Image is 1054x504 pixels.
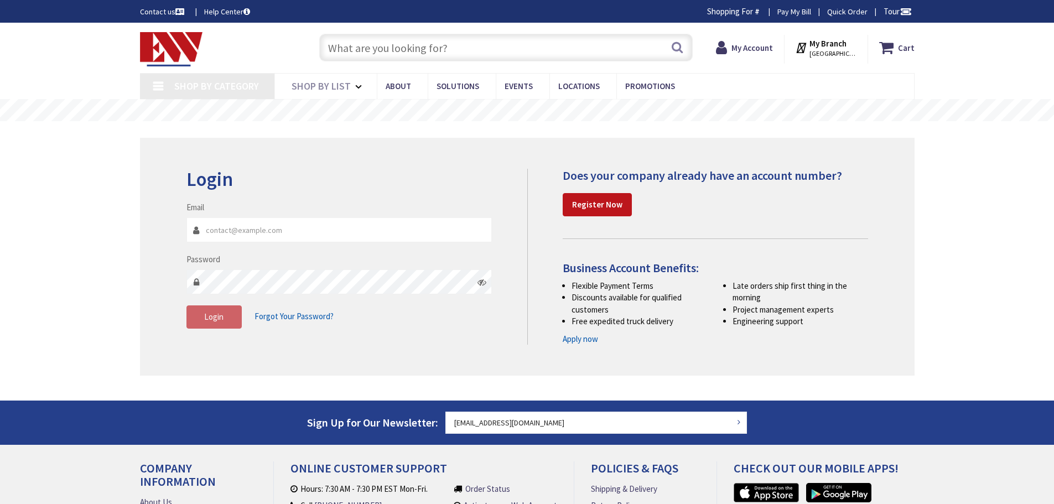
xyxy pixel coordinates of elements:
[572,199,622,210] strong: Register Now
[307,415,438,429] span: Sign Up for Our Newsletter:
[186,253,220,265] label: Password
[572,292,707,315] li: Discounts available for qualified customers
[884,6,912,17] span: Tour
[386,81,411,91] span: About
[733,315,868,327] li: Engineering support
[809,49,856,58] span: [GEOGRAPHIC_DATA], [GEOGRAPHIC_DATA]
[558,81,600,91] span: Locations
[186,217,492,242] input: Email
[186,201,204,213] label: Email
[755,6,760,17] strong: #
[174,80,259,92] span: Shop By Category
[319,34,693,61] input: What are you looking for?
[731,43,773,53] strong: My Account
[707,6,753,17] span: Shopping For
[716,38,773,58] a: My Account
[572,280,707,292] li: Flexible Payment Terms
[563,193,632,216] a: Register Now
[204,6,250,17] a: Help Center
[572,315,707,327] li: Free expedited truck delivery
[563,169,868,182] h4: Does your company already have an account number?
[290,461,557,483] h4: Online Customer Support
[777,6,811,17] a: Pay My Bill
[445,412,747,434] input: Enter your email address
[898,38,915,58] strong: Cart
[591,461,699,483] h4: Policies & FAQs
[140,6,186,17] a: Contact us
[563,261,868,274] h4: Business Account Benefits:
[734,461,923,483] h4: Check out Our Mobile Apps!
[437,81,479,91] span: Solutions
[290,483,444,495] li: Hours: 7:30 AM - 7:30 PM EST Mon-Fri.
[563,333,598,345] a: Apply now
[733,280,868,304] li: Late orders ship first thing in the morning
[292,80,351,92] span: Shop By List
[427,105,629,117] rs-layer: Free Same Day Pickup at 19 Locations
[465,483,510,495] a: Order Status
[140,461,257,496] h4: Company Information
[140,32,203,66] img: Electrical Wholesalers, Inc.
[827,6,868,17] a: Quick Order
[186,305,242,329] button: Login
[733,304,868,315] li: Project management experts
[186,169,492,190] h2: Login
[795,38,856,58] div: My Branch [GEOGRAPHIC_DATA], [GEOGRAPHIC_DATA]
[204,311,224,322] span: Login
[879,38,915,58] a: Cart
[255,306,334,327] a: Forgot Your Password?
[477,278,486,287] i: Click here to show/hide password
[255,311,334,321] span: Forgot Your Password?
[591,483,657,495] a: Shipping & Delivery
[809,38,847,49] strong: My Branch
[625,81,675,91] span: Promotions
[505,81,533,91] span: Events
